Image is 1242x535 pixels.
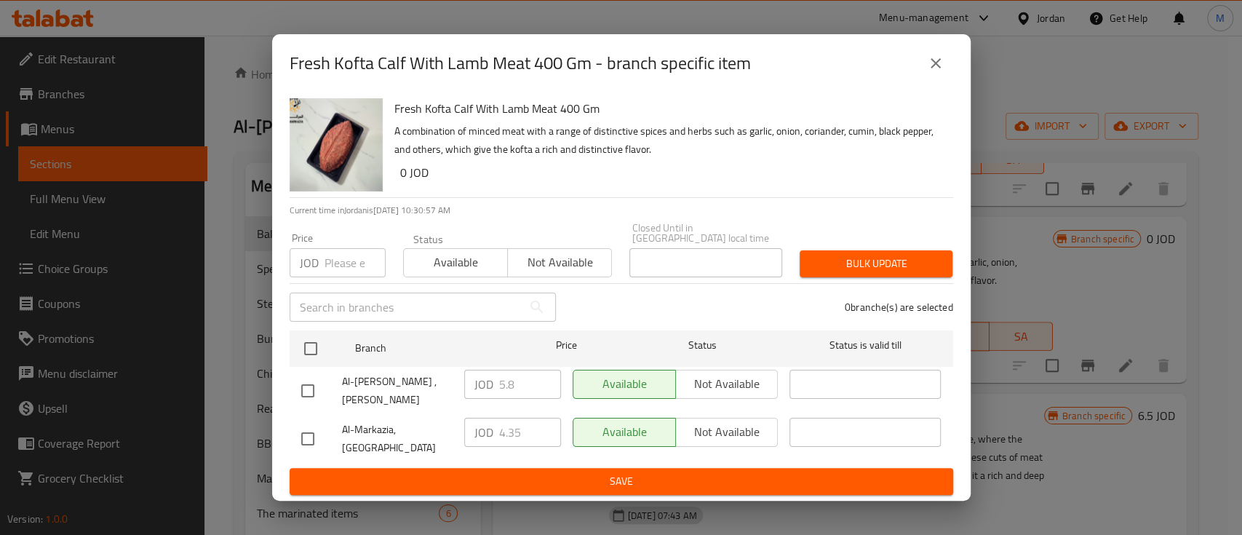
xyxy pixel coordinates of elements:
[499,370,561,399] input: Please enter price
[518,336,615,354] span: Price
[474,424,493,441] p: JOD
[918,46,953,81] button: close
[394,122,942,159] p: A combination of minced meat with a range of distinctive spices and herbs such as garlic, onion, ...
[626,336,778,354] span: Status
[514,252,606,273] span: Not available
[290,52,751,75] h2: Fresh Kofta Calf With Lamb Meat 400 Gm - branch specific item
[325,248,386,277] input: Please enter price
[342,373,453,409] span: Al-[PERSON_NAME] , [PERSON_NAME]
[403,248,508,277] button: Available
[355,339,506,357] span: Branch
[507,248,612,277] button: Not available
[342,421,453,457] span: Al-Markazia, [GEOGRAPHIC_DATA]
[400,162,942,183] h6: 0 JOD
[789,336,941,354] span: Status is valid till
[845,300,953,314] p: 0 branche(s) are selected
[410,252,502,273] span: Available
[290,468,953,495] button: Save
[800,250,952,277] button: Bulk update
[474,376,493,393] p: JOD
[301,472,942,491] span: Save
[290,98,383,191] img: Fresh Kofta Calf With Lamb Meat 400 Gm
[290,204,953,217] p: Current time in Jordan is [DATE] 10:30:57 AM
[811,255,941,273] span: Bulk update
[499,418,561,447] input: Please enter price
[394,98,942,119] h6: Fresh Kofta Calf With Lamb Meat 400 Gm
[300,254,319,272] p: JOD
[290,293,522,322] input: Search in branches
